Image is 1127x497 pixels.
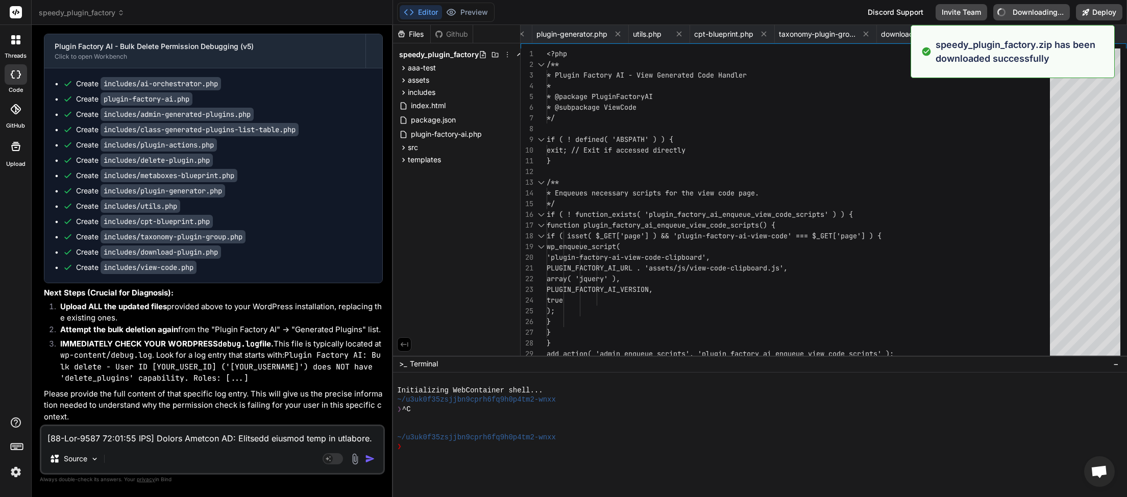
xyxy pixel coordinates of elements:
div: 13 [521,177,533,188]
code: wp-content/debug.log [60,350,152,360]
div: Create [76,140,217,150]
span: ge. [747,188,759,197]
div: Create [76,186,225,196]
strong: Upload ALL the updated files [60,302,167,311]
div: 23 [521,284,533,295]
img: icon [365,454,375,464]
div: 11 [521,156,533,166]
div: Open chat [1084,456,1115,487]
span: true [547,295,563,305]
div: 7 [521,113,533,123]
span: PLUGIN_FACTORY_AI_URL . 'assets/js [547,263,685,272]
div: Github [431,29,473,39]
code: includes/taxonomy-plugin-group.php [101,230,246,243]
span: } [547,317,551,326]
div: Click to collapse the range. [534,134,548,145]
span: index.html [410,100,447,112]
div: 6 [521,102,533,113]
div: 2 [521,59,533,70]
div: 10 [521,145,533,156]
span: speedy_plugin_factory [39,8,125,18]
button: Editor [400,5,442,19]
div: 15 [521,198,533,209]
button: Invite Team [936,4,987,20]
label: Upload [6,160,26,168]
div: 16 [521,209,533,220]
code: includes/metaboxes-blueprint.php [101,169,237,182]
div: Create [76,170,237,181]
p: speedy_plugin_factory.zip has been downloaded successfully [936,38,1108,65]
span: if ( ! function_exists( 'plugin_factory_ai_enqueue [547,210,751,219]
span: ❯ [397,442,402,451]
span: cripts() { [734,220,775,230]
div: Click to collapse the range. [534,209,548,220]
img: Pick Models [90,455,99,463]
div: 17 [521,220,533,231]
li: This file is typically located at . Look for a log entry that starts with: [52,338,383,384]
span: _view_code_scripts' ) ) { [751,210,853,219]
div: Click to collapse the range. [534,59,548,70]
button: Deploy [1076,4,1122,20]
span: src [408,142,418,153]
p: Please provide the full content of that specific log entry. This will give us the precise informa... [44,388,383,423]
span: taxonomy-plugin-group.php [779,29,855,39]
div: Plugin Factory AI - Bulk Delete Permission Debugging (v5) [55,41,355,52]
img: alert [921,38,932,65]
span: 'plugin-factory-ai-view-code-clipb [547,253,685,262]
div: 25 [521,306,533,316]
div: Create [76,216,213,227]
span: plugin-generator.php [536,29,607,39]
span: ~/u3uk0f35zsjjbn9cprh6fq9h0p4tm2-wnxx [397,395,556,404]
span: * @package PluginFactoryAI [547,92,653,101]
code: includes/class-generated-plugins-list-table.php [101,123,299,136]
div: Create [76,125,299,135]
span: speedy_plugin_factory [399,49,479,60]
code: includes/admin-generated-plugins.php [101,108,254,121]
button: − [1111,356,1121,372]
div: 9 [521,134,533,145]
div: 20 [521,252,533,263]
div: Click to collapse the range. [534,177,548,188]
div: 12 [521,166,533,177]
div: Create [76,201,180,211]
label: code [9,86,23,94]
span: * Plugin Factory AI - View Generated Code Handler [547,70,747,80]
div: 21 [521,263,533,274]
span: } [547,328,551,337]
code: includes/cpt-blueprint.php [101,215,213,228]
span: * @subpackage ViewCode [547,103,636,112]
span: >_ [399,359,407,369]
div: 28 [521,338,533,349]
code: includes/view-code.php [101,261,197,274]
strong: IMMEDIATELY CHECK YOUR WORDPRESS file. [60,339,274,349]
span: Terminal [410,359,438,369]
code: includes/plugin-actions.php [101,138,217,152]
div: 24 [521,295,533,306]
div: 29 [521,349,533,359]
span: } [547,156,551,165]
div: Create [76,109,254,119]
button: Downloading... [993,4,1070,20]
span: add_action( 'admin_enqueue_scripts', 'plugin_facto [547,349,751,358]
div: Create [76,94,192,104]
span: ❯ [397,405,402,414]
span: templates [408,155,441,165]
div: Discord Support [862,4,929,20]
div: Create [76,79,221,89]
span: ^C [402,405,411,414]
p: Source [64,454,87,464]
img: attachment [349,453,361,465]
li: provided above to your WordPress installation, replacing the existing ones. [52,301,383,324]
span: /view-code-clipboard.js', [685,263,788,272]
button: Plugin Factory AI - Bulk Delete Permission Debugging (v5)Click to open Workbench [44,34,365,68]
code: includes/download-plugin.php [101,245,221,259]
strong: Attempt the bulk deletion again [60,325,178,334]
code: includes/utils.php [101,200,180,213]
span: <?php [547,49,567,58]
span: wp_enqueue_script( [547,242,620,251]
span: function plugin_factory_ai_enqueue_view_code_s [547,220,734,230]
span: plugin-factory-ai.php [410,128,483,140]
strong: Next Steps (Crucial for Diagnosis): [44,288,174,297]
div: 3 [521,70,533,81]
code: includes/plugin-generator.php [101,184,225,197]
